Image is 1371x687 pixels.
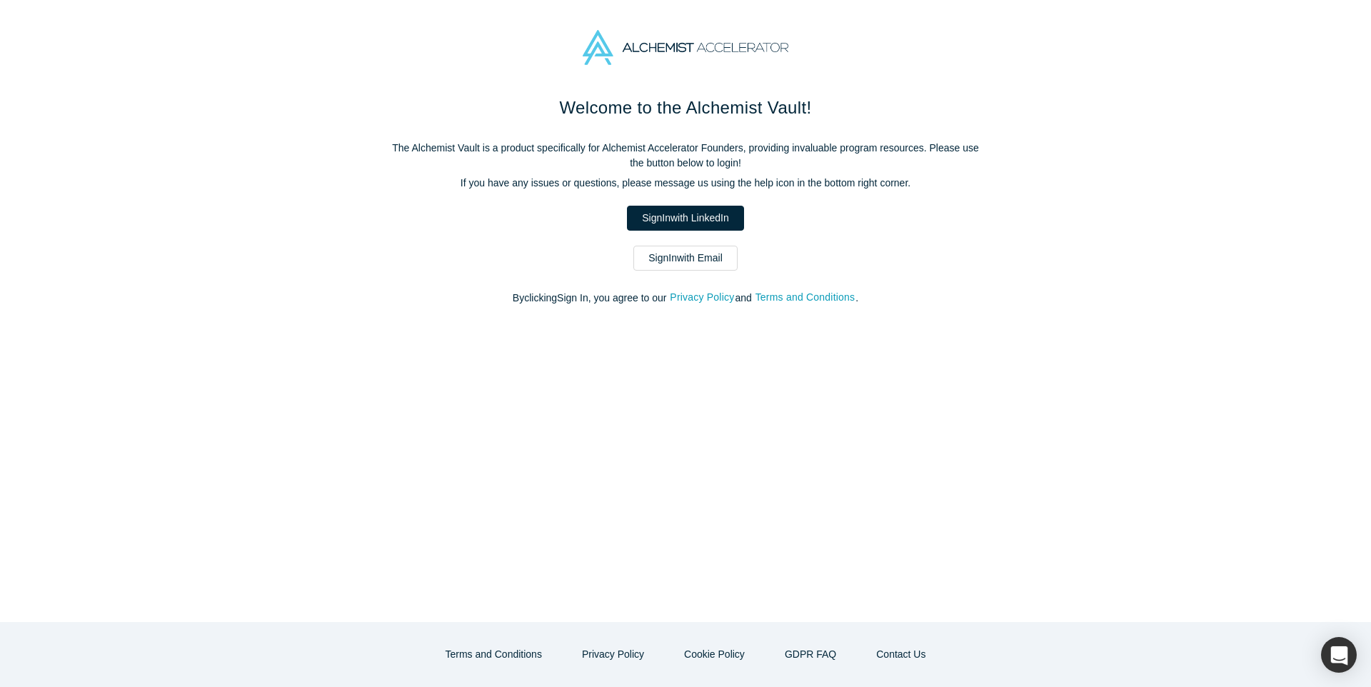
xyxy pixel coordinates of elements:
img: Alchemist Accelerator Logo [583,30,788,65]
p: If you have any issues or questions, please message us using the help icon in the bottom right co... [386,176,985,191]
p: The Alchemist Vault is a product specifically for Alchemist Accelerator Founders, providing inval... [386,141,985,171]
a: GDPR FAQ [770,642,851,667]
button: Terms and Conditions [431,642,557,667]
a: SignInwith Email [633,246,738,271]
p: By clicking Sign In , you agree to our and . [386,291,985,306]
button: Privacy Policy [567,642,659,667]
button: Contact Us [861,642,940,667]
button: Privacy Policy [669,289,735,306]
button: Cookie Policy [669,642,760,667]
button: Terms and Conditions [755,289,856,306]
a: SignInwith LinkedIn [627,206,743,231]
h1: Welcome to the Alchemist Vault! [386,95,985,121]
